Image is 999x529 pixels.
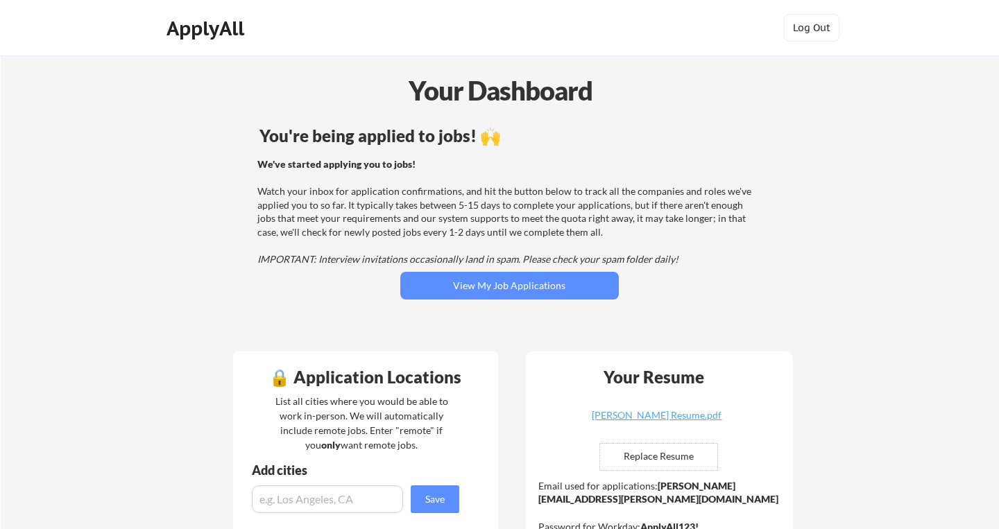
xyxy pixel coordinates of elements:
div: [PERSON_NAME] Resume.pdf [574,410,740,420]
div: Your Dashboard [1,71,999,110]
div: Add cities [252,464,463,476]
div: Your Resume [586,369,723,385]
strong: We've started applying you to jobs! [257,158,416,170]
strong: only [321,439,341,451]
input: e.g. Los Angeles, CA [252,485,403,513]
div: You're being applied to jobs! 🙌 [259,128,760,144]
a: [PERSON_NAME] Resume.pdf [574,410,740,432]
strong: [PERSON_NAME][EMAIL_ADDRESS][PERSON_NAME][DOMAIN_NAME] [538,480,778,505]
div: 🔒 Application Locations [237,369,495,385]
div: Watch your inbox for application confirmations, and hit the button below to track all the compani... [257,157,758,266]
div: ApplyAll [166,17,248,40]
div: List all cities where you would be able to work in-person. We will automatically include remote j... [266,394,457,452]
button: View My Job Applications [400,272,619,300]
button: Log Out [784,14,839,42]
button: Save [411,485,459,513]
em: IMPORTANT: Interview invitations occasionally land in spam. Please check your spam folder daily! [257,253,678,265]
